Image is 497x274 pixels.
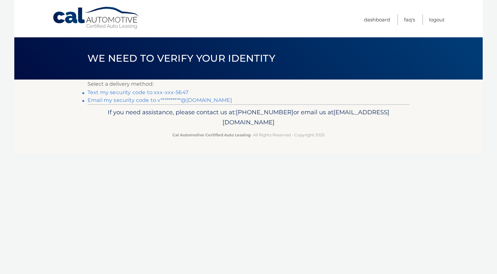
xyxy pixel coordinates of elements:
a: Logout [429,14,445,25]
p: Select a delivery method: [87,80,410,89]
a: FAQ's [404,14,415,25]
p: - All Rights Reserved - Copyright 2025 [92,131,405,138]
a: Dashboard [364,14,390,25]
a: Text my security code to xxx-xxx-5647 [87,89,188,95]
a: Cal Automotive [52,6,140,30]
span: [PHONE_NUMBER] [236,108,293,116]
strong: Cal Automotive Certified Auto Leasing [172,132,250,137]
a: Email my security code to v**********@[DOMAIN_NAME] [87,97,232,103]
p: If you need assistance, please contact us at: or email us at [92,107,405,128]
span: We need to verify your identity [87,52,275,64]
